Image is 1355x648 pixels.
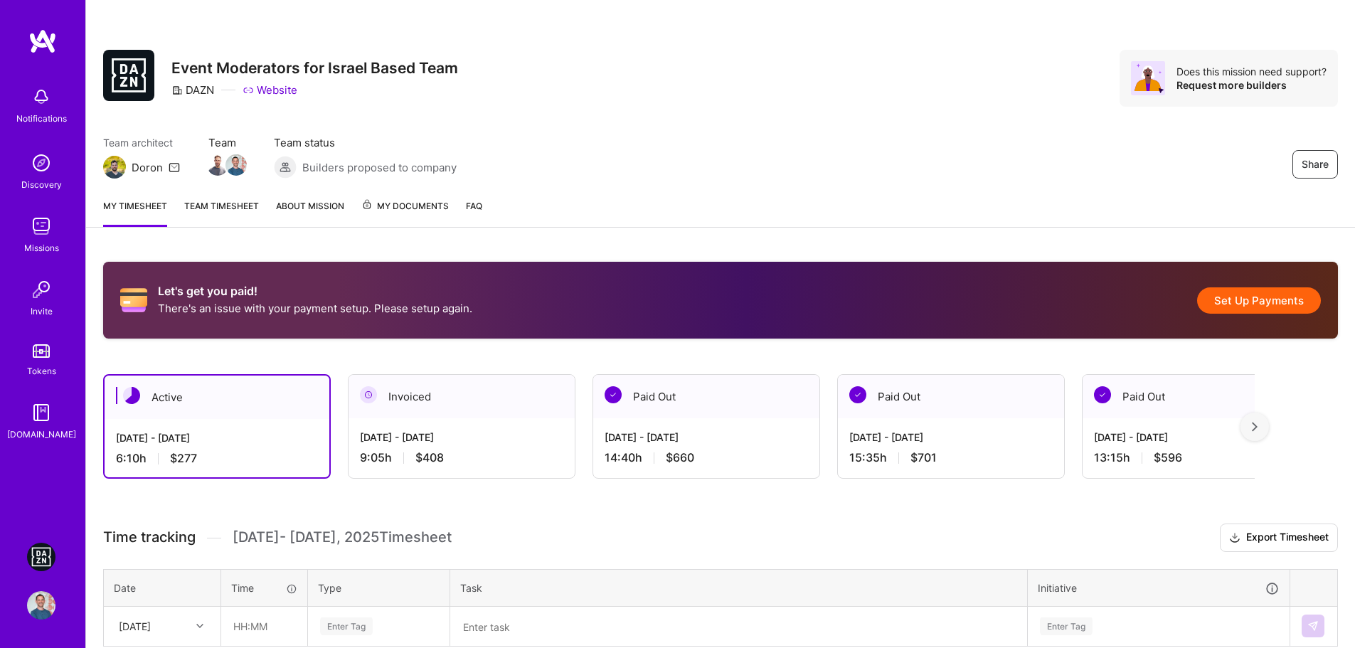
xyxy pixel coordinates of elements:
[27,591,55,620] img: User Avatar
[466,198,482,227] a: FAQ
[23,543,59,571] a: DAZN: Event Moderators for Israel Based Team
[27,149,55,177] img: discovery
[208,135,245,150] span: Team
[27,398,55,427] img: guide book
[23,591,59,620] a: User Avatar
[1131,61,1165,95] img: Avatar
[103,156,126,179] img: Team Architect
[103,135,180,150] span: Team architect
[208,153,227,177] a: Team Member Avatar
[1083,375,1309,418] div: Paid Out
[27,212,55,240] img: teamwork
[33,344,50,358] img: tokens
[910,450,937,465] span: $701
[27,83,55,111] img: bell
[27,363,56,378] div: Tokens
[243,83,297,97] a: Website
[171,59,458,77] h3: Event Moderators for Israel Based Team
[132,160,163,175] div: Doron
[169,161,180,173] i: icon Mail
[27,275,55,304] img: Invite
[116,451,318,466] div: 6:10 h
[207,154,228,176] img: Team Member Avatar
[1229,531,1240,546] i: icon Download
[849,430,1053,445] div: [DATE] - [DATE]
[302,160,457,175] span: Builders proposed to company
[1302,157,1329,171] span: Share
[1307,620,1319,632] img: Submit
[1038,580,1280,596] div: Initiative
[225,154,247,176] img: Team Member Avatar
[1094,386,1111,403] img: Paid Out
[1094,430,1297,445] div: [DATE] - [DATE]
[171,83,214,97] div: DAZN
[274,156,297,179] img: Builders proposed to company
[349,375,575,418] div: Invoiced
[320,615,373,637] div: Enter Tag
[1292,150,1338,179] button: Share
[171,85,183,96] i: icon CompanyGray
[31,304,53,319] div: Invite
[360,450,563,465] div: 9:05 h
[103,529,196,546] span: Time tracking
[227,153,245,177] a: Team Member Avatar
[361,198,449,227] a: My Documents
[27,543,55,571] img: DAZN: Event Moderators for Israel Based Team
[123,387,140,404] img: Active
[274,135,457,150] span: Team status
[158,285,472,298] h2: Let's get you paid!
[222,607,307,645] input: HH:MM
[605,386,622,403] img: Paid Out
[360,386,377,403] img: Invoiced
[849,386,866,403] img: Paid Out
[593,375,819,418] div: Paid Out
[233,529,452,546] span: [DATE] - [DATE] , 2025 Timesheet
[1154,450,1182,465] span: $596
[120,287,147,314] i: icon CreditCard
[231,580,297,595] div: Time
[158,301,472,316] p: There's an issue with your payment setup. Please setup again.
[308,569,450,606] th: Type
[360,430,563,445] div: [DATE] - [DATE]
[361,198,449,214] span: My Documents
[276,198,344,227] a: About Mission
[104,569,221,606] th: Date
[184,198,259,227] a: Team timesheet
[1252,422,1258,432] img: right
[103,50,154,101] img: Company Logo
[605,450,808,465] div: 14:40 h
[170,451,197,466] span: $277
[605,430,808,445] div: [DATE] - [DATE]
[24,240,59,255] div: Missions
[1220,524,1338,552] button: Export Timesheet
[1176,78,1327,92] div: Request more builders
[415,450,444,465] span: $408
[1197,287,1321,314] button: Set Up Payments
[7,427,76,442] div: [DOMAIN_NAME]
[28,28,57,54] img: logo
[1040,615,1093,637] div: Enter Tag
[1176,65,1327,78] div: Does this mission need support?
[116,430,318,445] div: [DATE] - [DATE]
[119,619,151,634] div: [DATE]
[838,375,1064,418] div: Paid Out
[1094,450,1297,465] div: 13:15 h
[450,569,1028,606] th: Task
[103,198,167,227] a: My timesheet
[849,450,1053,465] div: 15:35 h
[196,622,203,630] i: icon Chevron
[16,111,67,126] div: Notifications
[21,177,62,192] div: Discovery
[666,450,694,465] span: $660
[105,376,329,419] div: Active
